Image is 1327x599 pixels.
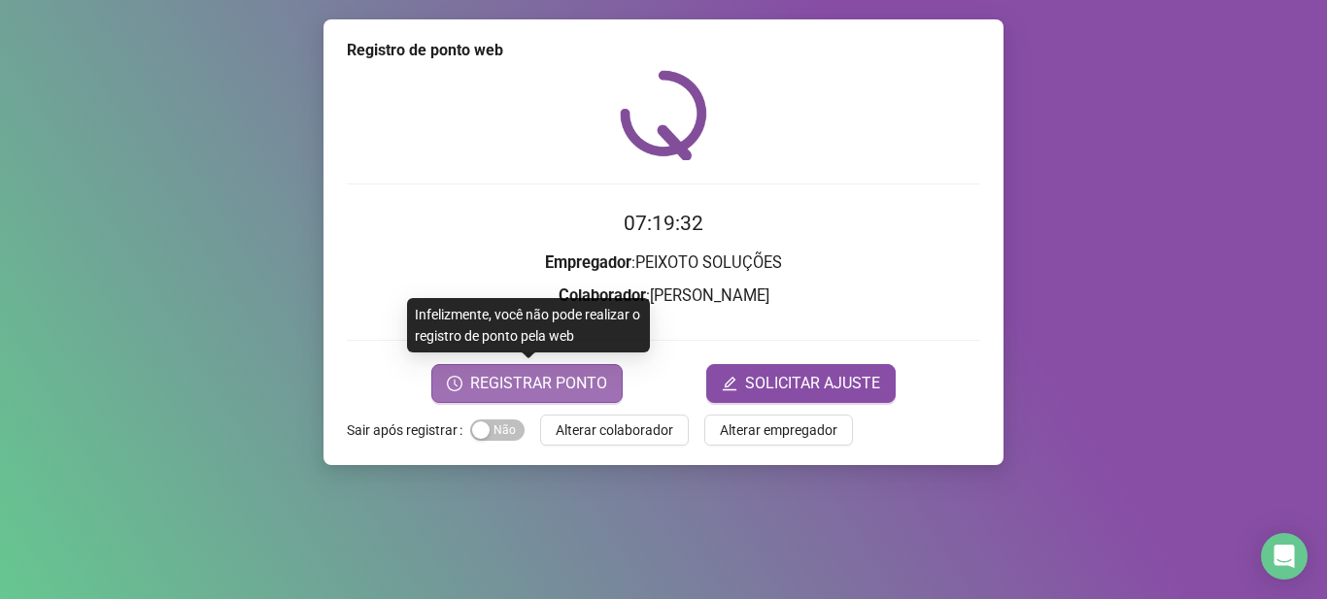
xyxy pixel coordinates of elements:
[745,372,880,395] span: SOLICITAR AJUSTE
[347,250,980,276] h3: : PEIXOTO SOLUÇÕES
[706,364,896,403] button: editSOLICITAR AJUSTE
[545,253,631,272] strong: Empregador
[447,376,462,391] span: clock-circle
[407,298,650,352] div: Infelizmente, você não pode realizar o registro de ponto pela web
[540,415,689,446] button: Alterar colaborador
[624,212,703,235] time: 07:19:32
[347,415,470,446] label: Sair após registrar
[722,376,737,391] span: edit
[704,415,853,446] button: Alterar empregador
[347,39,980,62] div: Registro de ponto web
[347,283,980,309] h3: : [PERSON_NAME]
[559,286,646,305] strong: Colaborador
[620,70,707,160] img: QRPoint
[470,372,607,395] span: REGISTRAR PONTO
[1261,533,1308,580] div: Open Intercom Messenger
[431,364,623,403] button: REGISTRAR PONTO
[556,419,673,441] span: Alterar colaborador
[720,419,837,441] span: Alterar empregador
